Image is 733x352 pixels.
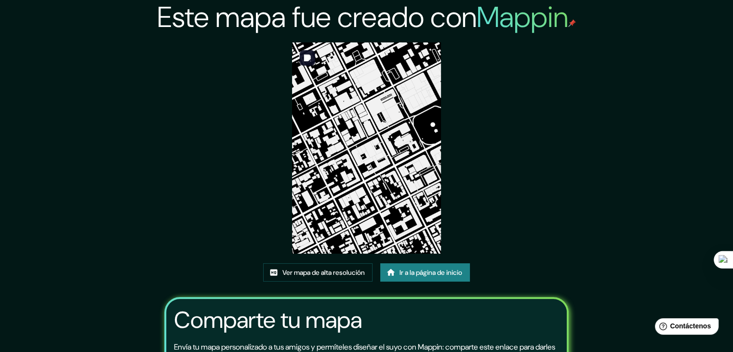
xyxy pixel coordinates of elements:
[174,305,362,335] font: Comparte tu mapa
[380,263,470,282] a: Ir a la página de inicio
[282,268,365,277] font: Ver mapa de alta resolución
[292,42,441,254] img: created-map
[568,19,576,27] img: pin de mapeo
[263,263,373,282] a: Ver mapa de alta resolución
[647,314,722,341] iframe: Lanzador de widgets de ayuda
[400,268,462,277] font: Ir a la página de inicio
